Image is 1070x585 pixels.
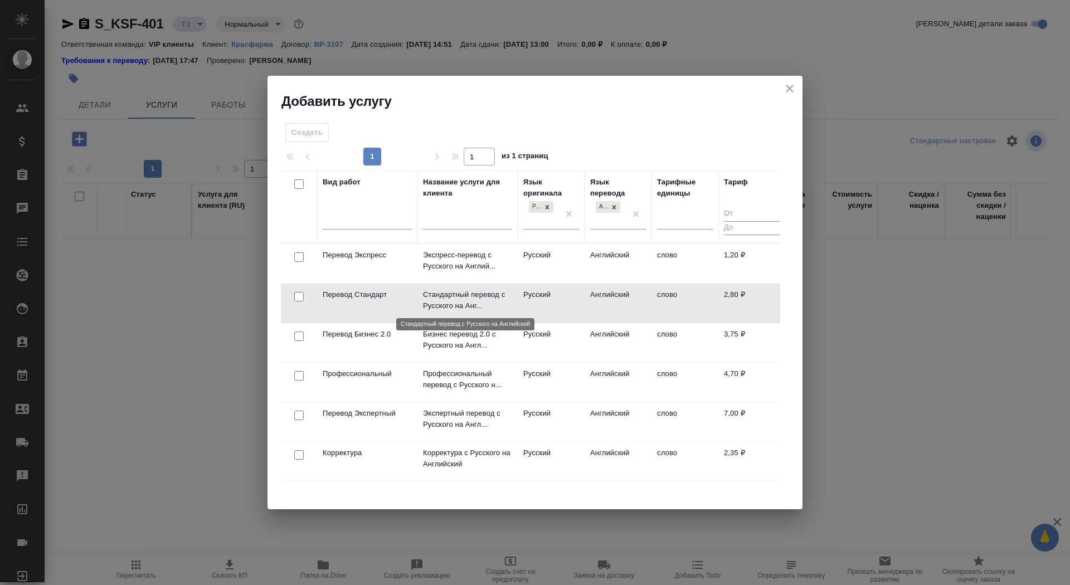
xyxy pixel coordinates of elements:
td: 4,70 ₽ [718,363,785,402]
button: close [781,80,798,97]
td: слово [651,244,718,283]
div: Название услуги для клиента [423,177,512,199]
td: слово [651,402,718,441]
td: 2,35 ₽ [718,442,785,481]
div: Тарифные единицы [657,177,713,199]
div: Русский [529,201,541,213]
p: Экспертный перевод с Русского на Англ... [423,408,512,430]
td: Русский [518,244,585,283]
p: Перевод Экспресс [323,250,412,261]
td: Русский [518,284,585,323]
td: 2,80 ₽ [718,284,785,323]
h2: Добавить услугу [281,92,802,110]
p: Профессиональный перевод с Русского н... [423,368,512,391]
td: Английский [585,442,651,481]
div: Английский [596,201,608,213]
div: Язык перевода [590,177,646,199]
p: Корректура с Русского на Английский [423,447,512,470]
td: слово [651,284,718,323]
p: Бизнес перевод 2.0 с Русского на Англ... [423,329,512,351]
p: Экспресс-перевод с Русского на Англий... [423,250,512,272]
td: Русский [518,442,585,481]
td: Английский [585,363,651,402]
p: Корректура [323,447,412,459]
p: Перевод Экспертный [323,408,412,419]
td: Английский [585,284,651,323]
input: До [724,221,780,235]
td: слово [651,363,718,402]
td: Русский [518,323,585,362]
td: 1,20 ₽ [718,244,785,283]
span: из 1 страниц [502,149,548,165]
div: Язык оригинала [523,177,579,199]
p: Стандартный перевод с Русского на Анг... [423,289,512,311]
div: Русский [528,200,555,214]
td: Английский [585,402,651,441]
input: От [724,207,780,221]
p: Профессиональный [323,368,412,379]
td: Русский [518,363,585,402]
p: Перевод Стандарт [323,289,412,300]
div: Английский [595,200,621,214]
td: слово [651,442,718,481]
td: Английский [585,244,651,283]
p: Перевод Бизнес 2.0 [323,329,412,340]
td: 7,00 ₽ [718,402,785,441]
div: Тариф [724,177,748,188]
td: Английский [585,323,651,362]
td: 3,75 ₽ [718,323,785,362]
td: Русский [518,402,585,441]
td: слово [651,323,718,362]
div: Вид работ [323,177,361,188]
